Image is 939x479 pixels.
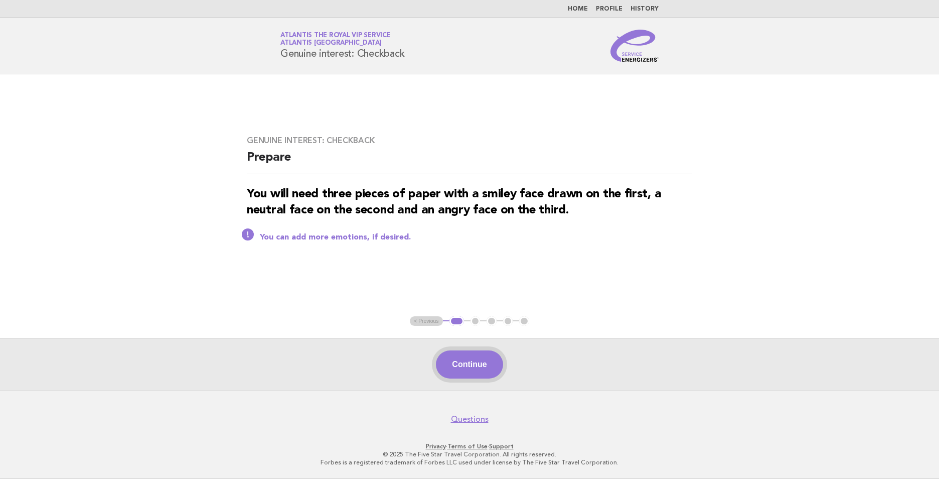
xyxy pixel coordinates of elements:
[163,442,776,450] p: · ·
[610,30,659,62] img: Service Energizers
[489,443,514,450] a: Support
[247,136,692,146] h3: Genuine interest: Checkback
[631,6,659,12] a: History
[449,316,464,326] button: 1
[451,414,489,424] a: Questions
[280,40,382,47] span: Atlantis [GEOGRAPHIC_DATA]
[260,232,692,243] p: You can add more emotions, if desired.
[436,350,503,379] button: Continue
[247,188,661,216] strong: You will need three pieces of paper with a smiley face drawn on the first, a neutral face on the ...
[568,6,588,12] a: Home
[426,443,446,450] a: Privacy
[596,6,622,12] a: Profile
[163,458,776,466] p: Forbes is a registered trademark of Forbes LLC used under license by The Five Star Travel Corpora...
[280,32,391,46] a: Atlantis the Royal VIP ServiceAtlantis [GEOGRAPHIC_DATA]
[447,443,488,450] a: Terms of Use
[247,150,692,174] h2: Prepare
[280,33,404,59] h1: Genuine interest: Checkback
[163,450,776,458] p: © 2025 The Five Star Travel Corporation. All rights reserved.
